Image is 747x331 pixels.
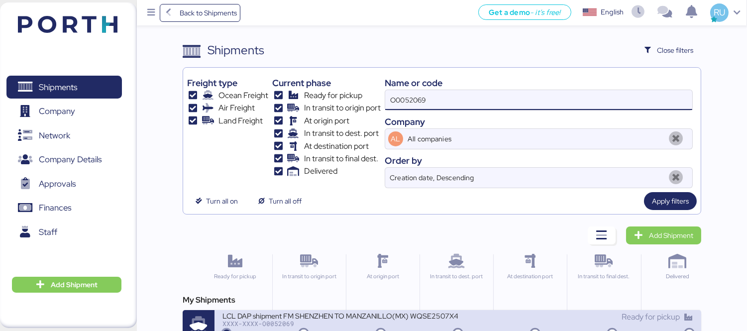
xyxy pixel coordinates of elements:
[424,272,489,281] div: In transit to dest. port
[12,277,121,293] button: Add Shipment
[652,195,689,207] span: Apply filters
[39,225,57,239] span: Staff
[160,4,241,22] a: Back to Shipments
[218,102,255,114] span: Air Freight
[187,192,246,210] button: Turn all on
[51,279,98,291] span: Add Shipment
[645,272,710,281] div: Delivered
[6,76,122,99] a: Shipments
[304,127,379,139] span: In transit to dest. port
[304,140,369,152] span: At destination port
[637,41,701,59] button: Close filters
[6,148,122,171] a: Company Details
[39,177,76,191] span: Approvals
[6,100,122,123] a: Company
[222,311,458,320] div: LCL DAP shipment FM SHENZHEN TO MANZANILLO(MX) WQSE2507X48
[39,152,102,167] span: Company Details
[350,272,415,281] div: At origin port
[714,6,725,19] span: RU
[180,7,237,19] span: Back to Shipments
[39,80,77,95] span: Shipments
[187,76,268,90] div: Freight type
[250,192,310,210] button: Turn all off
[304,102,381,114] span: In transit to origin port
[206,195,238,207] span: Turn all on
[385,154,693,167] div: Order by
[218,90,268,102] span: Ocean Freight
[657,44,693,56] span: Close filters
[498,272,562,281] div: At destination port
[39,128,70,143] span: Network
[6,124,122,147] a: Network
[304,153,378,165] span: In transit to final dest.
[304,90,362,102] span: Ready for pickup
[183,294,701,306] div: My Shipments
[571,272,636,281] div: In transit to final dest.
[304,165,337,177] span: Delivered
[143,4,160,21] button: Menu
[391,133,400,144] span: AL
[269,195,302,207] span: Turn all off
[6,197,122,220] a: Finances
[39,201,71,215] span: Finances
[385,115,693,128] div: Company
[622,312,680,322] span: Ready for pickup
[6,221,122,243] a: Staff
[208,41,264,59] div: Shipments
[222,320,458,327] div: XXXX-XXXX-O0052069
[385,76,693,90] div: Name or code
[277,272,341,281] div: In transit to origin port
[626,226,701,244] a: Add Shipment
[218,115,263,127] span: Land Freight
[272,76,380,90] div: Current phase
[601,7,624,17] div: English
[39,104,75,118] span: Company
[644,192,697,210] button: Apply filters
[649,229,693,241] span: Add Shipment
[203,272,268,281] div: Ready for pickup
[6,172,122,195] a: Approvals
[304,115,349,127] span: At origin port
[406,129,664,149] input: AL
